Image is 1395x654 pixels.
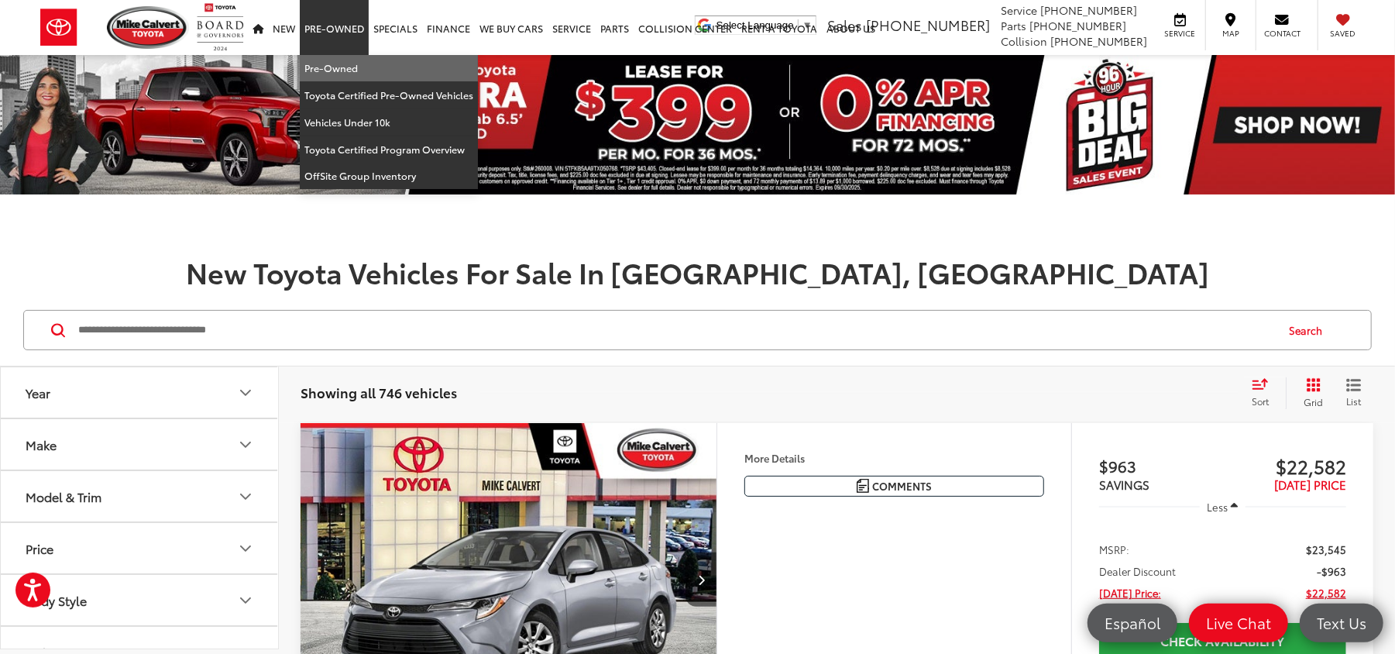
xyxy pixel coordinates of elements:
a: Text Us [1300,604,1383,642]
input: Search by Make, Model, or Keyword [77,312,1274,349]
a: Toyota Certified Program Overview [300,136,478,163]
button: Select sort value [1244,377,1286,408]
img: Mike Calvert Toyota [107,6,189,49]
span: [DATE] Price: [1099,585,1161,601]
span: [PHONE_NUMBER] [1029,18,1126,33]
span: Service [1001,2,1037,18]
a: Live Chat [1189,604,1288,642]
a: Pre-Owned [300,55,478,82]
span: Saved [1326,28,1360,39]
div: Make [236,435,255,454]
button: Body StyleBody Style [1,575,280,625]
span: Contact [1264,28,1301,39]
a: Toyota Certified Pre-Owned Vehicles [300,82,478,109]
button: Less [1200,493,1246,521]
h4: More Details [744,453,1044,463]
span: $22,582 [1222,454,1346,477]
button: YearYear [1,367,280,418]
div: Price [26,541,53,556]
span: Less [1207,500,1228,514]
button: List View [1335,377,1373,408]
button: Comments [744,476,1044,497]
span: Dealer Discount [1099,563,1176,579]
button: PricePrice [1,523,280,573]
span: List [1346,394,1362,408]
span: Parts [1001,18,1026,33]
div: Year [26,385,50,400]
span: [PHONE_NUMBER] [1050,33,1147,49]
div: Body Style [26,593,87,608]
span: $22,582 [1306,585,1346,601]
a: Español [1087,604,1177,642]
span: [PHONE_NUMBER] [866,15,990,35]
span: Live Chat [1198,613,1279,632]
div: Body Style [236,591,255,610]
span: Grid [1304,395,1323,408]
span: [PHONE_NUMBER] [1040,2,1137,18]
div: Price [236,539,255,558]
span: Collision [1001,33,1047,49]
span: Español [1097,613,1168,632]
span: Showing all 746 vehicles [301,383,457,401]
div: Model & Trim [26,489,101,504]
span: Service [1163,28,1197,39]
span: SAVINGS [1099,476,1149,493]
button: Model & TrimModel & Trim [1,471,280,521]
span: [DATE] PRICE [1274,476,1346,493]
div: Year [236,384,255,402]
span: $23,545 [1306,542,1346,557]
button: Next image [685,552,716,607]
img: Comments [857,479,869,492]
a: OffSite Group Inventory [300,163,478,189]
button: Search [1274,311,1345,349]
button: MakeMake [1,419,280,470]
div: Make [26,437,57,452]
span: -$963 [1317,563,1346,579]
span: Map [1214,28,1248,39]
div: Model & Trim [236,487,255,506]
span: Sort [1252,394,1269,408]
button: Grid View [1286,377,1335,408]
a: Vehicles Under 10k [300,109,478,136]
span: Comments [873,479,933,494]
span: MSRP: [1099,542,1129,557]
span: Text Us [1309,613,1374,632]
span: $963 [1099,454,1223,477]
